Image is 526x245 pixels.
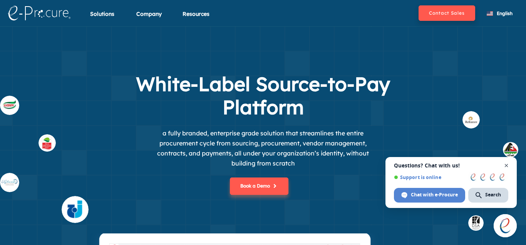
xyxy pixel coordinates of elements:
[503,142,518,157] img: buyer_1.svg
[411,191,458,198] span: Chat with e-Procure
[468,215,484,231] img: buyer_dsa.svg
[90,10,114,27] div: Solutions
[394,174,465,180] span: Support is online
[394,162,508,169] span: Questions? Chat with us!
[494,214,517,237] a: Open chat
[485,191,501,198] span: Search
[147,128,379,168] p: a fully branded, enterprise grade solution that streamlines the entire procurement cycle from sou...
[136,10,162,27] div: Company
[39,134,56,152] img: supplier_othaim.svg
[230,177,288,195] button: Book a Demo
[462,111,480,128] img: buyer_rel.svg
[183,10,209,27] div: Resources
[109,73,417,119] h1: White-Label Source-to-Pay Platform
[8,6,70,20] img: logo
[62,196,89,223] img: supplier_4.svg
[497,10,513,16] span: English
[394,188,465,203] span: Chat with e-Procure
[419,5,475,21] button: Contact Sales
[468,188,508,203] span: Search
